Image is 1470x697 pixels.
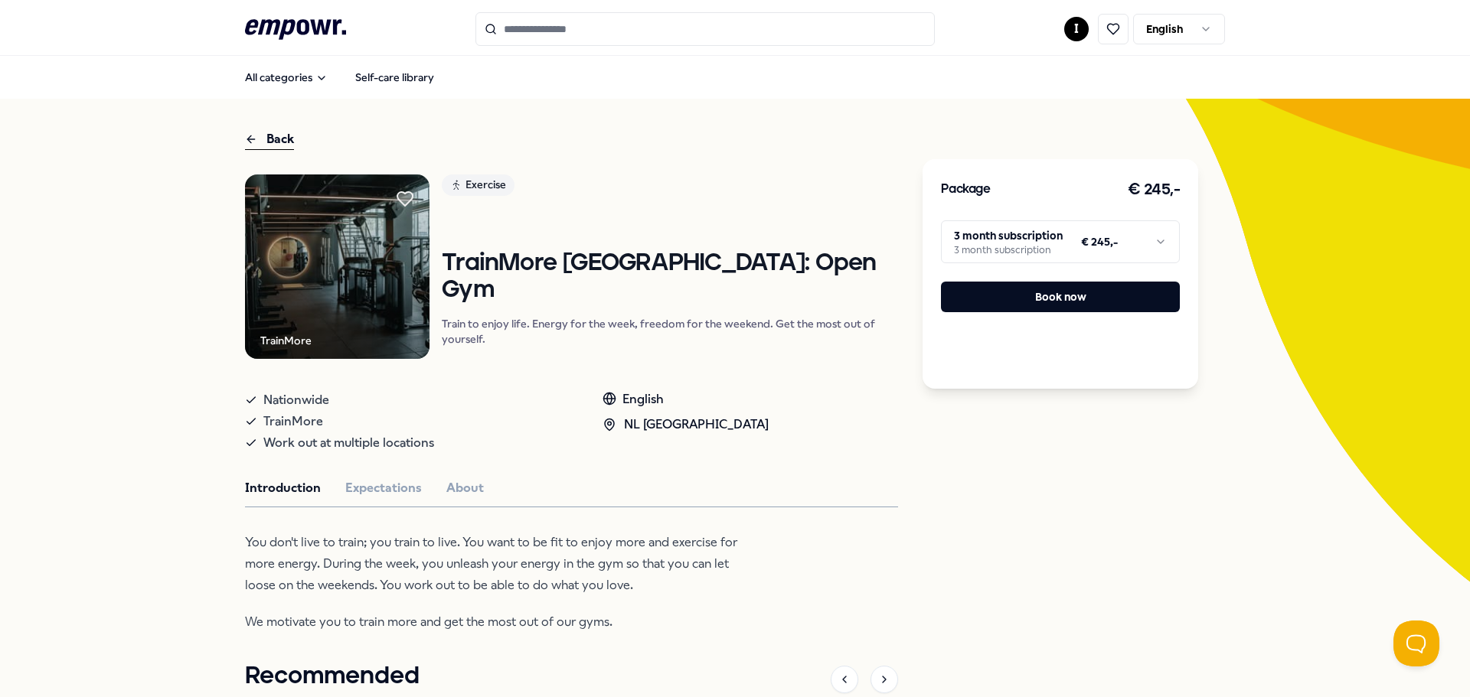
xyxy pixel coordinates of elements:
h3: Package [941,180,990,200]
span: Nationwide [263,389,329,411]
img: Product Image [245,174,430,359]
nav: Main [233,62,446,93]
div: TrainMore [260,332,312,349]
button: Introduction [245,478,321,498]
iframe: Help Scout Beacon - Open [1393,620,1439,666]
span: Work out at multiple locations [263,432,434,454]
div: Back [245,129,294,150]
button: Expectations [345,478,422,498]
div: Exercise [442,174,514,196]
p: Train to enjoy life. Energy for the week, freedom for the weekend. Get the most out of yourself. [442,316,898,347]
div: NL [GEOGRAPHIC_DATA] [603,415,769,435]
div: English [603,389,769,409]
p: We motivate you to train more and get the most out of our gyms. [245,611,743,633]
button: About [446,478,484,498]
button: I [1064,17,1089,41]
button: Book now [941,282,1180,312]
button: All categories [233,62,340,93]
h1: Recommended [245,657,420,695]
a: Exercise [442,174,898,201]
input: Search for products, categories or subcategories [475,12,935,46]
p: You don't live to train; you train to live. You want to be fit to enjoy more and exercise for mor... [245,532,743,596]
span: TrainMore [263,411,323,432]
h3: € 245,- [1128,178,1181,202]
a: Self-care library [343,62,446,93]
h1: TrainMore [GEOGRAPHIC_DATA]: Open Gym [442,250,898,303]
